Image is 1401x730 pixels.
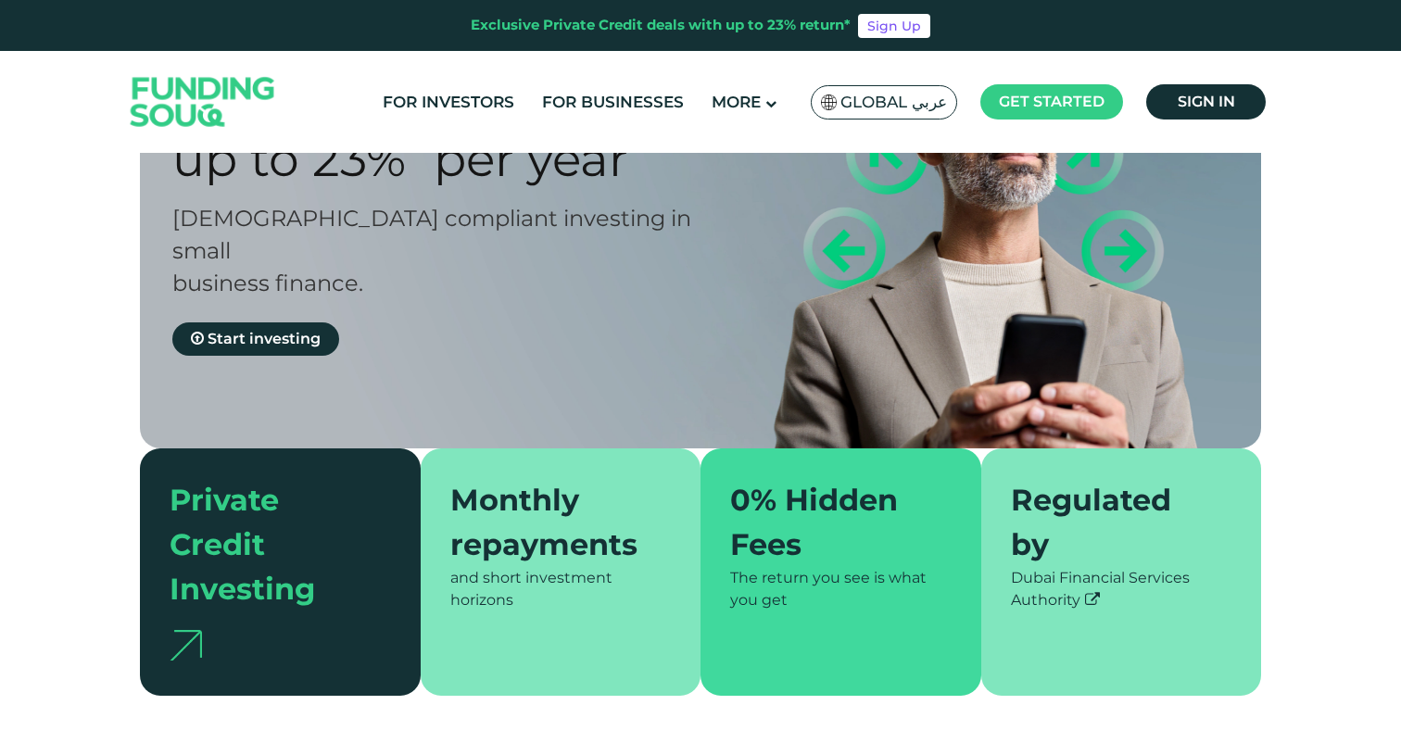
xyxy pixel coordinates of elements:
img: Logo [112,56,294,149]
div: Regulated by [1011,478,1210,567]
div: Monthly repayments [450,478,650,567]
div: Exclusive Private Credit deals with up to 23% return* [471,15,851,36]
div: Dubai Financial Services Authority [1011,567,1232,611]
a: Sign Up [858,14,930,38]
span: More [712,93,761,111]
a: Start investing [172,322,339,356]
span: Per Year [434,130,628,188]
span: Sign in [1178,93,1235,110]
span: Start investing [208,330,321,347]
span: Global عربي [840,92,947,113]
div: Private Credit Investing [170,478,369,611]
img: SA Flag [821,94,838,110]
span: [DEMOGRAPHIC_DATA] compliant investing in small business finance. [172,205,691,296]
a: Sign in [1146,84,1266,120]
span: Up to 23% [172,130,406,188]
img: arrow [170,630,202,661]
div: The return you see is what you get [730,567,952,611]
div: 0% Hidden Fees [730,478,929,567]
div: and short investment horizons [450,567,672,611]
span: Get started [999,93,1104,110]
a: For Businesses [537,87,688,118]
a: For Investors [378,87,519,118]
